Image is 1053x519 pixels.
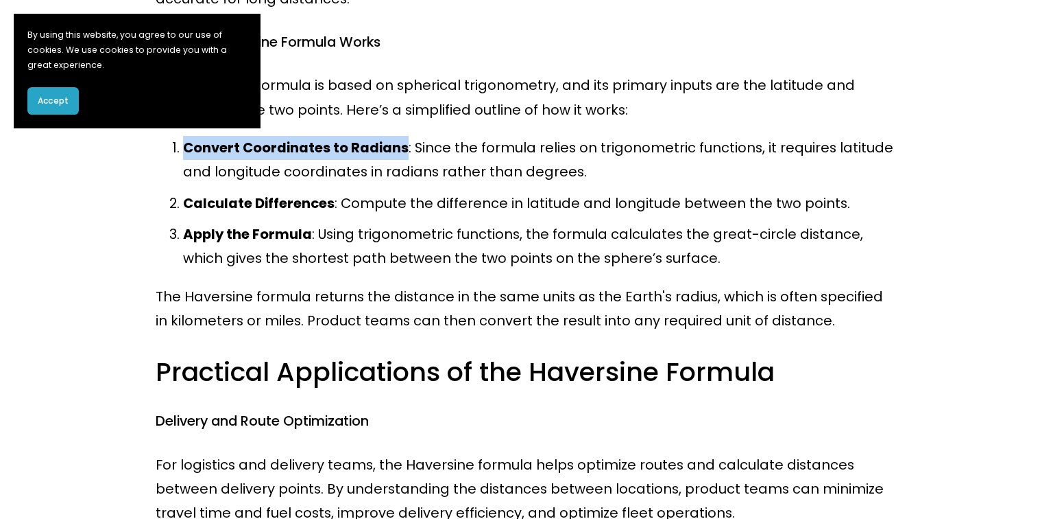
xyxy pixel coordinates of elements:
button: Accept [27,87,79,115]
strong: Apply the Formula [183,224,312,244]
p: The Haversine formula returns the distance in the same units as the Earth's radius, which is ofte... [156,285,898,334]
h3: Practical Applications of the Haversine Formula [156,355,898,390]
p: The Haversine formula is based on spherical trigonometry, and its primary inputs are the latitude... [156,73,898,122]
strong: Convert Coordinates to Radians [183,138,409,157]
section: Cookie banner [14,14,261,128]
p: : Since the formula relies on trigonometric functions, it requires latitude and longitude coordin... [183,136,898,185]
h4: How the Haversine Formula Works [156,33,898,51]
h4: Delivery and Route Optimization [156,412,898,430]
strong: Calculate Differences [183,194,335,213]
p: : Compute the difference in latitude and longitude between the two points. [183,192,898,216]
span: Accept [38,95,69,107]
p: By using this website, you agree to our use of cookies. We use cookies to provide you with a grea... [27,27,247,73]
p: : Using trigonometric functions, the formula calculates the great-circle distance, which gives th... [183,222,898,271]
